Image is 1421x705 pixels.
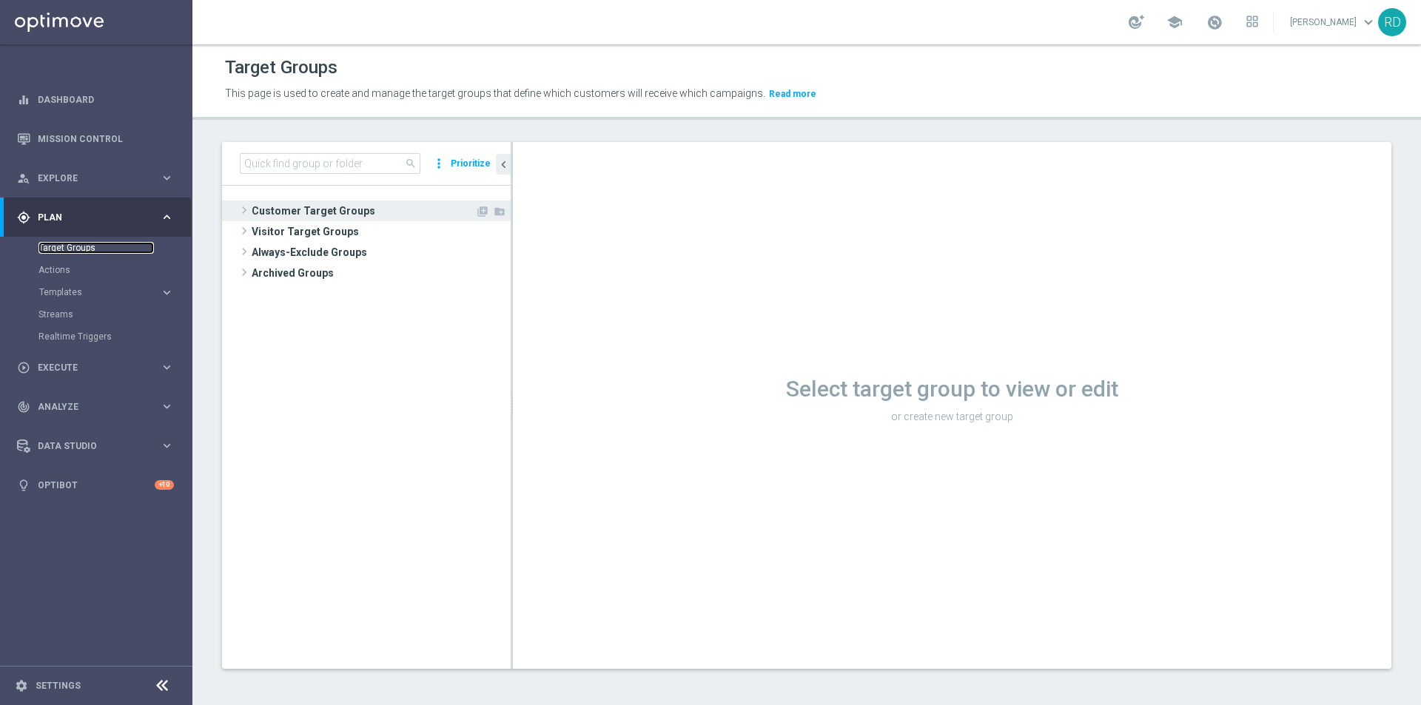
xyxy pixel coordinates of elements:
[38,264,154,276] a: Actions
[38,363,160,372] span: Execute
[1289,11,1378,33] a: [PERSON_NAME]keyboard_arrow_down
[17,465,174,505] div: Optibot
[160,439,174,453] i: keyboard_arrow_right
[513,410,1391,423] p: or create new target group
[38,259,191,281] div: Actions
[17,361,160,374] div: Execute
[38,402,160,411] span: Analyze
[16,362,175,374] button: play_circle_outline Execute keyboard_arrow_right
[38,80,174,119] a: Dashboard
[494,206,505,217] i: Add Folder
[38,303,191,325] div: Streams
[38,174,160,183] span: Explore
[17,211,30,224] i: gps_fixed
[449,154,493,174] button: Prioritize
[17,400,30,414] i: track_changes
[38,286,175,298] button: Templates keyboard_arrow_right
[160,286,174,300] i: keyboard_arrow_right
[38,308,154,320] a: Streams
[17,479,30,492] i: lightbulb
[16,94,175,106] button: equalizer Dashboard
[160,360,174,374] i: keyboard_arrow_right
[38,242,154,254] a: Target Groups
[767,86,818,102] button: Read more
[513,376,1391,402] h1: Select target group to view or edit
[496,154,511,175] button: chevron_left
[405,158,417,169] span: search
[39,288,145,297] span: Templates
[16,212,175,223] button: gps_fixed Plan keyboard_arrow_right
[38,331,154,343] a: Realtime Triggers
[17,400,160,414] div: Analyze
[160,399,174,414] i: keyboard_arrow_right
[17,439,160,453] div: Data Studio
[252,263,511,283] span: Archived Groups
[15,679,28,692] i: settings
[16,479,175,491] button: lightbulb Optibot +10
[38,325,191,348] div: Realtime Triggers
[17,119,174,158] div: Mission Control
[38,465,155,505] a: Optibot
[252,242,511,263] span: Always-Exclude Groups
[17,93,30,107] i: equalizer
[477,206,488,217] i: Add Target group
[160,210,174,224] i: keyboard_arrow_right
[16,440,175,452] button: Data Studio keyboard_arrow_right
[36,681,81,690] a: Settings
[16,133,175,145] button: Mission Control
[16,172,175,184] button: person_search Explore keyboard_arrow_right
[38,281,191,303] div: Templates
[1360,14,1377,30] span: keyboard_arrow_down
[17,361,30,374] i: play_circle_outline
[225,87,765,99] span: This page is used to create and manage the target groups that define which customers will receive...
[38,237,191,259] div: Target Groups
[17,172,160,185] div: Explore
[240,153,420,174] input: Quick find group or folder
[155,480,174,490] div: +10
[38,119,174,158] a: Mission Control
[1166,14,1183,30] span: school
[38,442,160,451] span: Data Studio
[225,57,337,78] h1: Target Groups
[16,401,175,413] button: track_changes Analyze keyboard_arrow_right
[39,288,160,297] div: Templates
[17,80,174,119] div: Dashboard
[17,172,30,185] i: person_search
[1378,8,1406,36] div: RD
[431,153,446,174] i: more_vert
[38,213,160,222] span: Plan
[252,221,511,242] span: Visitor Target Groups
[252,200,475,221] span: Customer Target Groups
[497,158,511,172] i: chevron_left
[160,171,174,185] i: keyboard_arrow_right
[17,211,160,224] div: Plan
